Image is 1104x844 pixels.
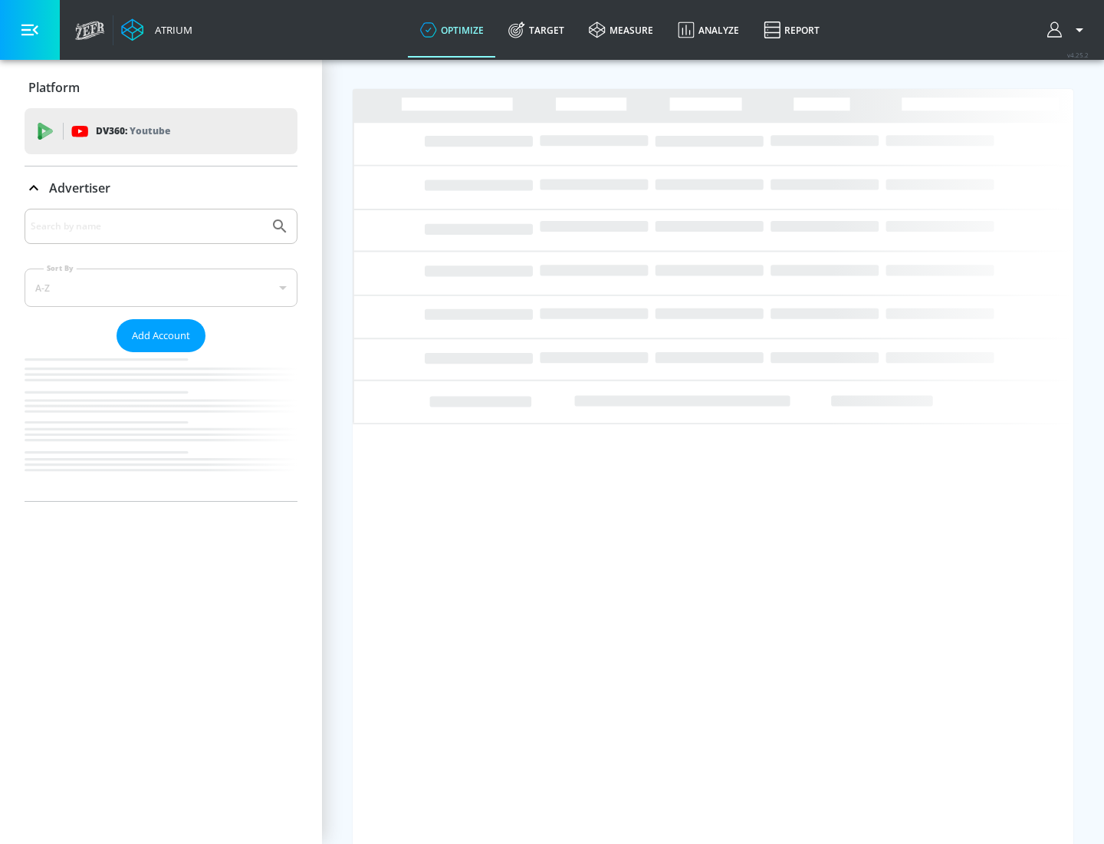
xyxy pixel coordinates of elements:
[96,123,170,140] p: DV360:
[25,352,297,501] nav: list of Advertiser
[31,216,263,236] input: Search by name
[25,269,297,307] div: A-Z
[25,66,297,109] div: Platform
[25,209,297,501] div: Advertiser
[25,166,297,209] div: Advertiser
[149,23,192,37] div: Atrium
[577,2,665,58] a: measure
[117,319,205,352] button: Add Account
[132,327,190,345] span: Add Account
[130,123,170,139] p: Youtube
[121,18,192,41] a: Atrium
[44,263,77,273] label: Sort By
[49,180,110,196] p: Advertiser
[665,2,751,58] a: Analyze
[496,2,577,58] a: Target
[25,108,297,154] div: DV360: Youtube
[408,2,496,58] a: optimize
[1067,51,1089,59] span: v 4.25.2
[28,79,80,96] p: Platform
[751,2,832,58] a: Report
